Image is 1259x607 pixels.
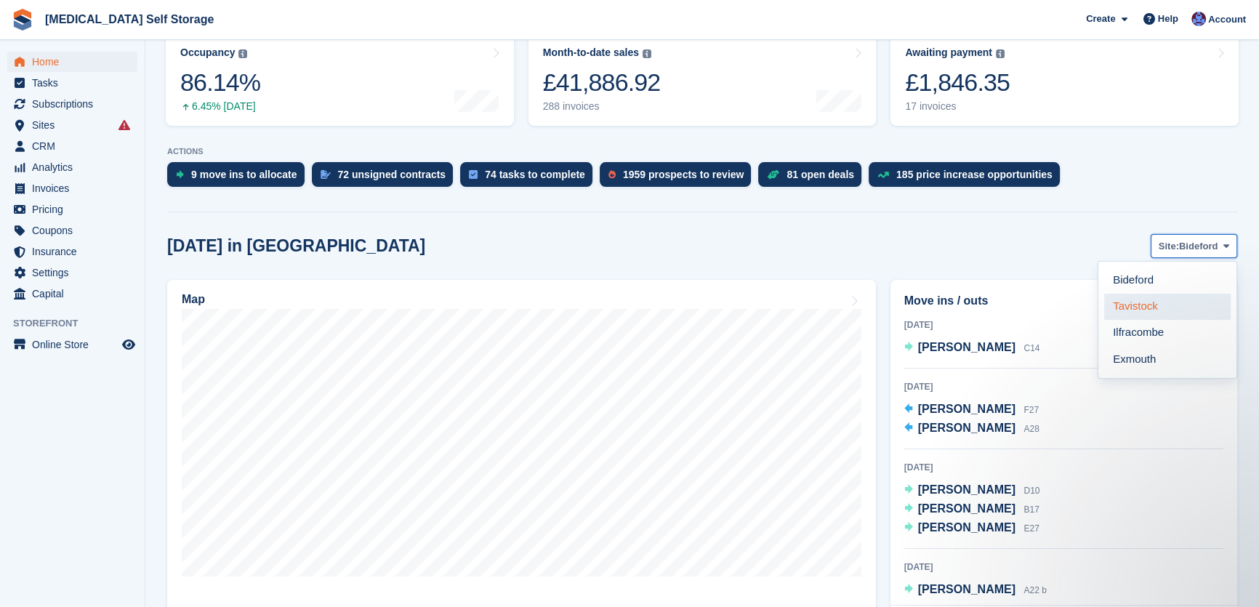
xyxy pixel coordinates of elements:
span: Invoices [32,178,119,198]
a: menu [7,284,137,304]
span: [PERSON_NAME] [918,403,1015,415]
a: 9 move ins to allocate [167,162,312,194]
div: [DATE] [904,560,1223,574]
a: menu [7,136,137,156]
h2: Move ins / outs [904,292,1223,310]
span: [PERSON_NAME] [918,583,1015,595]
p: ACTIONS [167,147,1237,156]
span: Create [1086,12,1115,26]
div: [DATE] [904,318,1223,331]
span: Tasks [32,73,119,93]
a: menu [7,241,137,262]
span: Bideford [1179,239,1218,254]
a: [PERSON_NAME] A28 [904,419,1039,438]
div: £41,886.92 [543,68,661,97]
div: 86.14% [180,68,260,97]
a: menu [7,73,137,93]
span: Site: [1159,239,1179,254]
a: Ilfracombe [1104,320,1231,346]
span: Home [32,52,119,72]
img: prospect-51fa495bee0391a8d652442698ab0144808aea92771e9ea1ae160a38d050c398.svg [608,170,616,179]
span: [PERSON_NAME] [918,521,1015,534]
a: 185 price increase opportunities [869,162,1067,194]
a: menu [7,178,137,198]
img: deal-1b604bf984904fb50ccaf53a9ad4b4a5d6e5aea283cecdc64d6e3604feb123c2.svg [767,169,779,180]
img: icon-info-grey-7440780725fd019a000dd9b08b2336e03edf1995a4989e88bcd33f0948082b44.svg [238,49,247,58]
a: menu [7,262,137,283]
img: stora-icon-8386f47178a22dfd0bd8f6a31ec36ba5ce8667c1dd55bd0f319d3a0aa187defe.svg [12,9,33,31]
div: Occupancy [180,47,235,59]
span: [PERSON_NAME] [918,422,1015,434]
span: C14 [1023,343,1039,353]
div: 6.45% [DATE] [180,100,260,113]
div: 288 invoices [543,100,661,113]
a: Awaiting payment £1,846.35 17 invoices [890,33,1239,126]
span: [PERSON_NAME] [918,502,1015,515]
a: [PERSON_NAME] B17 [904,500,1039,519]
span: CRM [32,136,119,156]
img: Helen Walker [1191,12,1206,26]
a: [PERSON_NAME] C14 [904,339,1040,358]
a: [PERSON_NAME] E27 [904,519,1039,538]
a: menu [7,94,137,114]
a: menu [7,115,137,135]
span: [PERSON_NAME] [918,483,1015,496]
a: menu [7,157,137,177]
a: Month-to-date sales £41,886.92 288 invoices [528,33,877,126]
span: E27 [1023,523,1039,534]
div: 9 move ins to allocate [191,169,297,180]
div: [DATE] [904,380,1223,393]
a: 81 open deals [758,162,869,194]
span: Help [1158,12,1178,26]
img: icon-info-grey-7440780725fd019a000dd9b08b2336e03edf1995a4989e88bcd33f0948082b44.svg [996,49,1005,58]
a: menu [7,334,137,355]
div: Month-to-date sales [543,47,639,59]
span: B17 [1023,505,1039,515]
span: Subscriptions [32,94,119,114]
img: contract_signature_icon-13c848040528278c33f63329250d36e43548de30e8caae1d1a13099fd9432cc5.svg [321,170,331,179]
span: D10 [1023,486,1039,496]
span: A22 b [1023,585,1046,595]
div: [DATE] [904,461,1223,474]
span: A28 [1023,424,1039,434]
i: Smart entry sync failures have occurred [118,119,130,131]
span: F27 [1023,405,1039,415]
a: Tavistock [1104,294,1231,320]
span: [PERSON_NAME] [918,341,1015,353]
h2: Map [182,293,205,306]
a: [PERSON_NAME] D10 [904,481,1040,500]
span: Settings [32,262,119,283]
img: price_increase_opportunities-93ffe204e8149a01c8c9dc8f82e8f89637d9d84a8eef4429ea346261dce0b2c0.svg [877,172,889,178]
div: 81 open deals [787,169,854,180]
img: task-75834270c22a3079a89374b754ae025e5fb1db73e45f91037f5363f120a921f8.svg [469,170,478,179]
a: 74 tasks to complete [460,162,600,194]
a: 1959 prospects to review [600,162,759,194]
img: icon-info-grey-7440780725fd019a000dd9b08b2336e03edf1995a4989e88bcd33f0948082b44.svg [643,49,651,58]
span: Analytics [32,157,119,177]
a: menu [7,199,137,220]
button: Site: Bideford [1151,234,1237,258]
a: menu [7,220,137,241]
img: move_ins_to_allocate_icon-fdf77a2bb77ea45bf5b3d319d69a93e2d87916cf1d5bf7949dd705db3b84f3ca.svg [176,170,184,179]
div: Awaiting payment [905,47,992,59]
a: Exmouth [1104,346,1231,372]
div: 72 unsigned contracts [338,169,446,180]
span: Capital [32,284,119,304]
span: Sites [32,115,119,135]
h2: [DATE] in [GEOGRAPHIC_DATA] [167,236,425,256]
a: [MEDICAL_DATA] Self Storage [39,7,220,31]
a: 72 unsigned contracts [312,162,461,194]
span: Storefront [13,316,145,331]
a: Bideford [1104,268,1231,294]
div: 185 price increase opportunities [896,169,1053,180]
span: Coupons [32,220,119,241]
div: 1959 prospects to review [623,169,744,180]
span: Pricing [32,199,119,220]
a: menu [7,52,137,72]
a: [PERSON_NAME] A22 b [904,581,1047,600]
span: Online Store [32,334,119,355]
div: 17 invoices [905,100,1010,113]
span: Account [1208,12,1246,27]
span: Insurance [32,241,119,262]
a: Preview store [120,336,137,353]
